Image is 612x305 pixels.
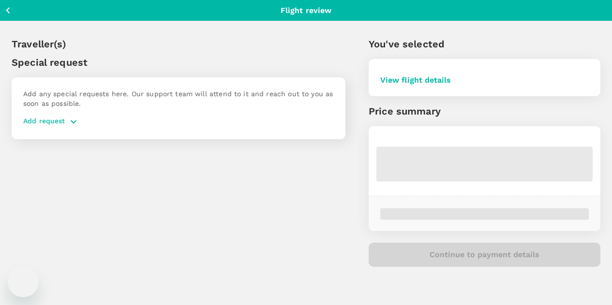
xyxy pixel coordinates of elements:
[23,116,65,128] p: Add request
[369,104,600,118] p: Price summary
[369,37,600,51] p: You've selected
[281,5,332,16] p: Flight review
[380,76,451,85] button: View flight details
[12,37,345,51] p: Traveller(s)
[23,89,334,108] p: Add any special requests here. Our support team will attend to it and reach out to you as soon as...
[12,55,345,70] p: Special request
[8,266,39,297] iframe: Button to launch messaging window
[4,4,89,16] button: Back to flight results
[18,5,89,15] p: Back to flight results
